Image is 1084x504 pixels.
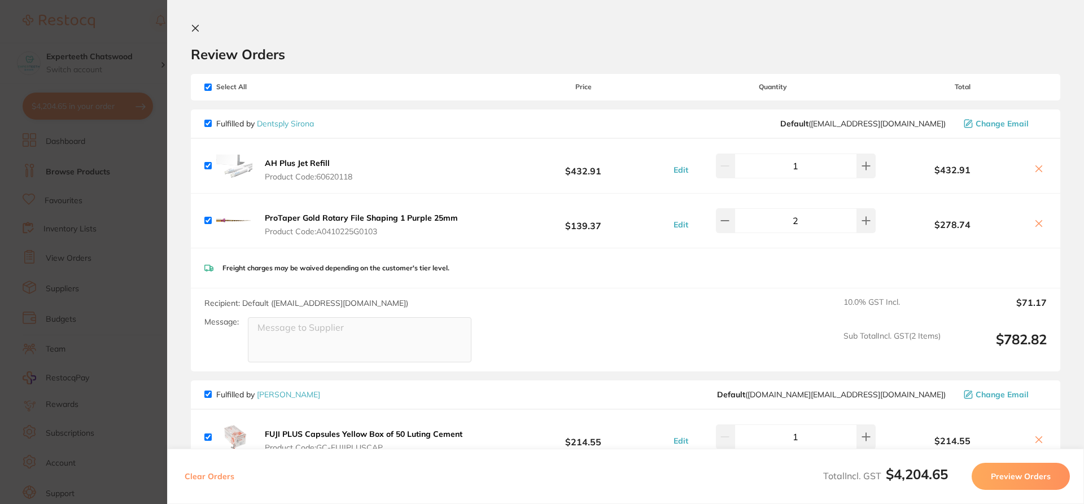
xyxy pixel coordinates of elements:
[216,148,252,184] img: d3JzZXVldw
[265,227,458,236] span: Product Code: A0410225G0103
[257,119,314,129] a: Dentsply Sirona
[950,331,1047,362] output: $782.82
[886,466,948,483] b: $4,204.65
[181,463,238,490] button: Clear Orders
[960,119,1047,129] button: Change Email
[261,429,466,453] button: FUJI PLUS Capsules Yellow Box of 50 Luting Cement Product Code:GC-FUJIPLUSCAP
[499,210,667,231] b: $139.37
[216,419,252,455] img: cGNucjdvOA
[878,165,1026,175] b: $432.91
[668,83,878,91] span: Quantity
[670,436,692,446] button: Edit
[265,443,462,452] span: Product Code: GC-FUJIPLUSCAP
[976,119,1029,128] span: Change Email
[265,172,352,181] span: Product Code: 60620118
[222,264,449,272] p: Freight charges may be waived depending on the customer's tier level.
[780,119,808,129] b: Default
[843,297,941,322] span: 10.0 % GST Incl.
[670,165,692,175] button: Edit
[191,46,1060,63] h2: Review Orders
[878,83,1047,91] span: Total
[204,298,408,308] span: Recipient: Default ( [EMAIL_ADDRESS][DOMAIN_NAME] )
[878,436,1026,446] b: $214.55
[261,158,356,182] button: AH Plus Jet Refill Product Code:60620118
[950,297,1047,322] output: $71.17
[499,155,667,176] b: $432.91
[257,389,320,400] a: [PERSON_NAME]
[265,158,330,168] b: AH Plus Jet Refill
[960,389,1047,400] button: Change Email
[717,389,745,400] b: Default
[261,213,461,236] button: ProTaper Gold Rotary File Shaping 1 Purple 25mm Product Code:A0410225G0103
[670,220,692,230] button: Edit
[499,83,667,91] span: Price
[216,203,252,239] img: N2ZqcWY2OA
[717,390,946,399] span: customer.care@henryschein.com.au
[843,331,941,362] span: Sub Total Incl. GST ( 2 Items)
[972,463,1070,490] button: Preview Orders
[204,83,317,91] span: Select All
[265,213,458,223] b: ProTaper Gold Rotary File Shaping 1 Purple 25mm
[878,220,1026,230] b: $278.74
[976,390,1029,399] span: Change Email
[265,429,462,439] b: FUJI PLUS Capsules Yellow Box of 50 Luting Cement
[499,427,667,448] b: $214.55
[823,470,948,481] span: Total Incl. GST
[216,119,314,128] p: Fulfilled by
[204,317,239,327] label: Message:
[216,390,320,399] p: Fulfilled by
[780,119,946,128] span: clientservices@dentsplysirona.com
